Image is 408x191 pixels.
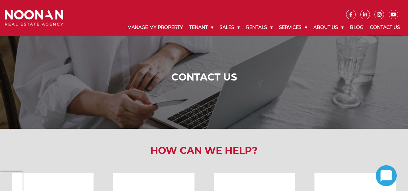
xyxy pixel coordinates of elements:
a: Sales [216,19,243,36]
a: Blog [347,19,367,36]
a: Contact Us [367,19,403,36]
a: Rentals [243,19,276,36]
a: Services [276,19,310,36]
a: Manage My Property [124,19,186,36]
a: About Us [310,19,347,36]
a: Tenant [186,19,216,36]
img: Noonan Real Estate Agency [5,10,63,26]
h1: Contact Us [6,72,402,83]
